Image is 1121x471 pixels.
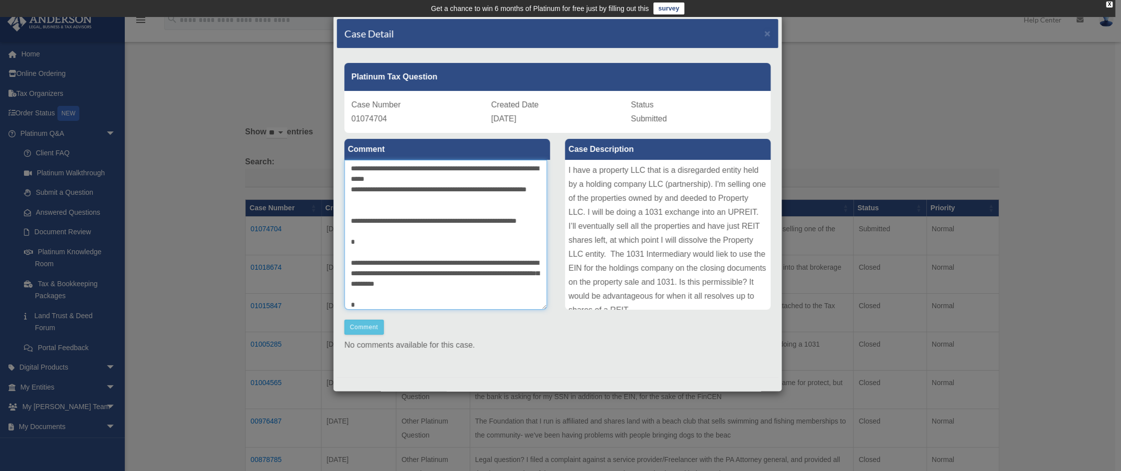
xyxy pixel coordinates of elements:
[565,139,771,160] label: Case Description
[1106,1,1113,7] div: close
[764,28,771,38] button: Close
[491,100,539,109] span: Created Date
[344,320,384,335] button: Comment
[631,114,667,123] span: Submitted
[344,139,550,160] label: Comment
[431,2,649,14] div: Get a chance to win 6 months of Platinum for free just by filling out this
[565,160,771,310] div: I have a property LLC that is a disregarded entity held by a holding company LLC (partnership). I...
[351,100,401,109] span: Case Number
[764,27,771,39] span: ×
[653,2,684,14] a: survey
[344,63,771,91] div: Platinum Tax Question
[631,100,653,109] span: Status
[344,26,394,40] h4: Case Detail
[491,114,516,123] span: [DATE]
[344,338,771,352] p: No comments available for this case.
[351,114,387,123] span: 01074704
